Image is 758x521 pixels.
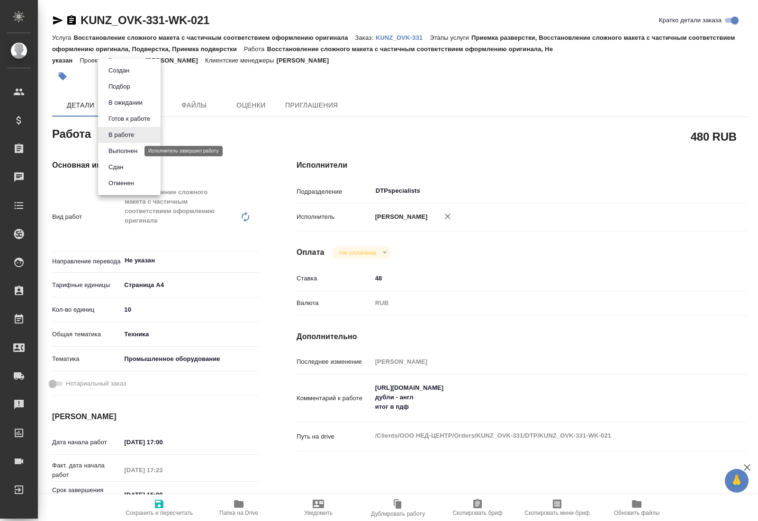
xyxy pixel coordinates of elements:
button: Выполнен [106,146,140,156]
button: Сдан [106,162,126,172]
button: В работе [106,130,137,140]
button: Готов к работе [106,114,153,124]
button: Подбор [106,81,133,92]
button: В ожидании [106,98,145,108]
button: Создан [106,65,132,76]
button: Отменен [106,178,137,189]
